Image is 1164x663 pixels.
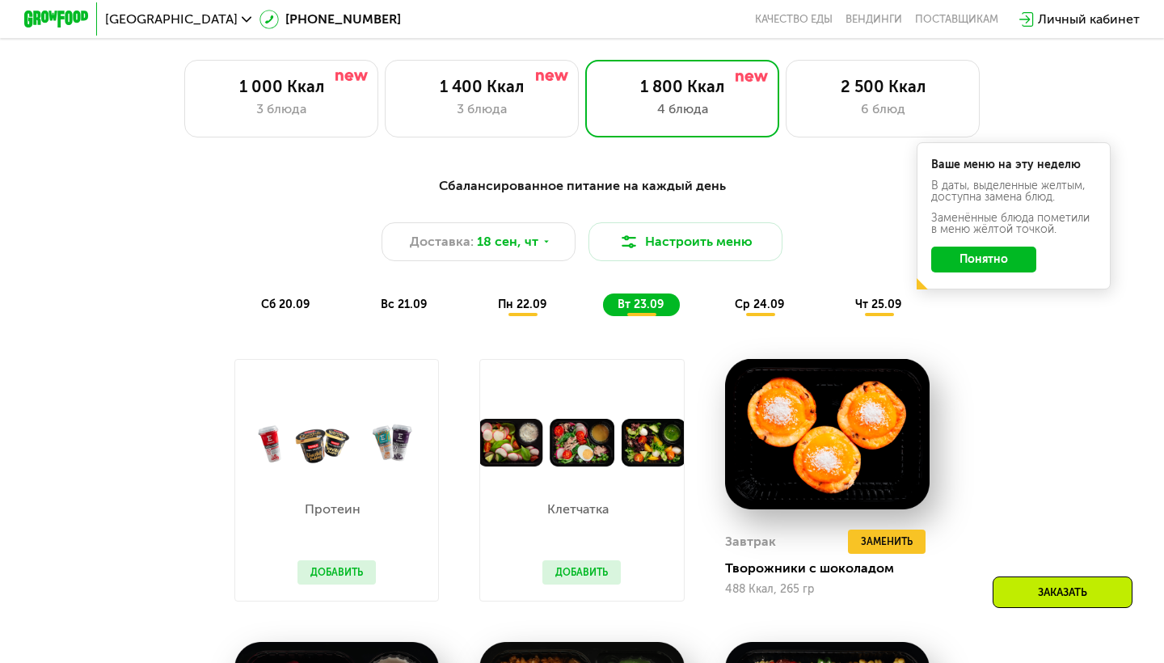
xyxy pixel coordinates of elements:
div: Ваше меню на эту неделю [931,159,1096,171]
div: 3 блюда [201,99,361,119]
a: Вендинги [846,13,902,26]
p: Протеин [297,503,368,516]
button: Понятно [931,247,1036,272]
div: Заменённые блюда пометили в меню жёлтой точкой. [931,213,1096,235]
div: 2 500 Ккал [803,77,963,96]
span: ср 24.09 [735,298,784,311]
p: Клетчатка [542,503,613,516]
div: 6 блюд [803,99,963,119]
div: Завтрак [725,530,776,554]
div: 1 800 Ккал [602,77,762,96]
span: [GEOGRAPHIC_DATA] [105,13,238,26]
div: Заказать [993,576,1132,608]
span: пн 22.09 [498,298,546,311]
button: Добавить [297,560,376,585]
div: Сбалансированное питание на каждый день [103,176,1061,196]
a: Качество еды [755,13,833,26]
span: чт 25.09 [855,298,901,311]
div: 488 Ккал, 265 гр [725,583,930,596]
button: Добавить [542,560,621,585]
div: 1 400 Ккал [402,77,562,96]
div: Личный кабинет [1038,10,1140,29]
a: [PHONE_NUMBER] [259,10,401,29]
span: вт 23.09 [618,298,664,311]
span: Доставка: [410,232,474,251]
span: Заменить [861,534,913,550]
span: вс 21.09 [381,298,427,311]
div: 4 блюда [602,99,762,119]
span: сб 20.09 [261,298,310,311]
div: 1 000 Ккал [201,77,361,96]
button: Настроить меню [588,222,782,261]
div: В даты, выделенные желтым, доступна замена блюд. [931,180,1096,203]
span: 18 сен, чт [477,232,538,251]
div: Творожники с шоколадом [725,560,943,576]
div: 3 блюда [402,99,562,119]
button: Заменить [848,530,926,554]
div: поставщикам [915,13,998,26]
